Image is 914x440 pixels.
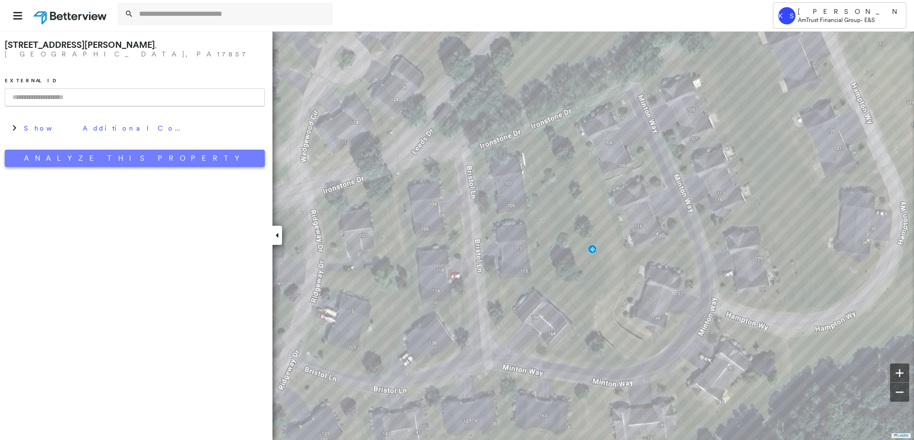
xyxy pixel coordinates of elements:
[196,50,217,58] span: PA
[894,433,908,438] a: Leaflet
[24,154,246,163] div: Analyze This Property
[5,77,57,84] div: External ID
[24,123,186,133] p: Show Additional Company Data
[5,39,155,50] span: [STREET_ADDRESS][PERSON_NAME]
[798,8,901,16] p: [PERSON_NAME]
[890,363,909,402] div: map-zoom-controls
[798,16,860,23] span: AmTrust Financial Group
[778,7,795,24] div: KS
[217,50,249,58] span: 17857
[5,41,196,58] span: , [GEOGRAPHIC_DATA],
[5,150,265,167] button: Analyze This Property
[5,116,265,140] div: Show Additional Company Data
[864,16,875,23] span: E&S
[798,16,901,24] p: -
